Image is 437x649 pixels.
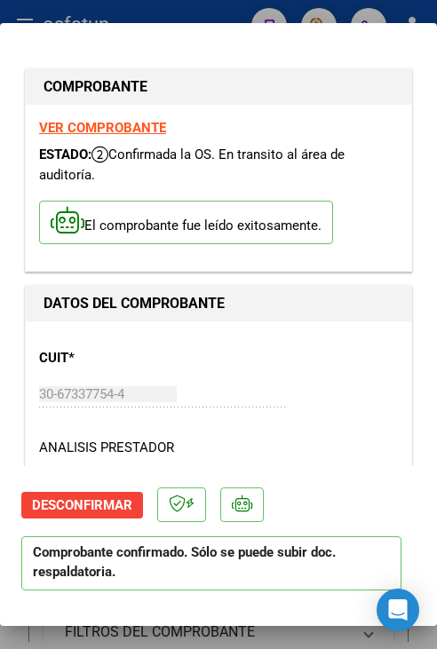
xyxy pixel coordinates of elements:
p: Comprobante confirmado. Sólo se puede subir doc. respaldatoria. [21,536,401,590]
a: VER COMPROBANTE [39,120,166,136]
button: Desconfirmar [21,492,143,518]
p: El comprobante fue leído exitosamente. [39,201,333,244]
p: CUIT [39,348,173,368]
span: ESTADO: [39,146,91,162]
div: Open Intercom Messenger [377,589,419,631]
strong: DATOS DEL COMPROBANTE [44,295,225,312]
span: Confirmada la OS. En transito al área de auditoría. [39,146,345,183]
span: Desconfirmar [32,497,132,513]
strong: COMPROBANTE [44,78,147,95]
div: ANALISIS PRESTADOR [39,438,174,458]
